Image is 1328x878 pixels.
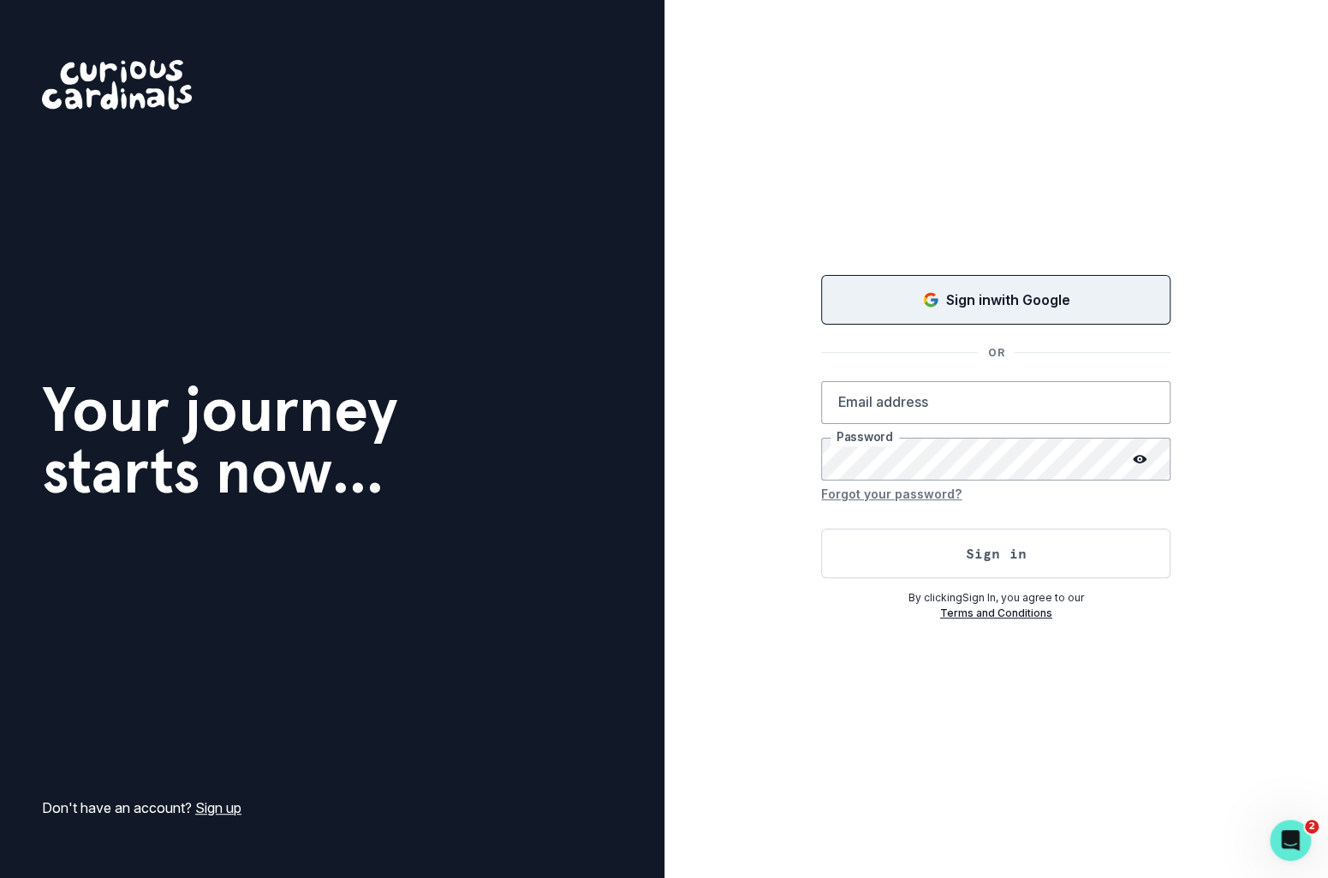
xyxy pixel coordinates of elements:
[821,529,1170,578] button: Sign in
[1305,820,1319,833] span: 2
[821,590,1170,606] p: By clicking Sign In , you agree to our
[940,606,1052,619] a: Terms and Conditions
[195,799,241,816] a: Sign up
[42,60,192,110] img: Curious Cardinals Logo
[42,797,241,818] p: Don't have an account?
[821,481,962,508] button: Forgot your password?
[978,345,1014,361] p: OR
[821,275,1170,325] button: Sign in with Google (GSuite)
[1270,820,1311,861] iframe: Intercom live chat
[42,379,398,502] h1: Your journey starts now...
[946,290,1070,310] p: Sign in with Google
